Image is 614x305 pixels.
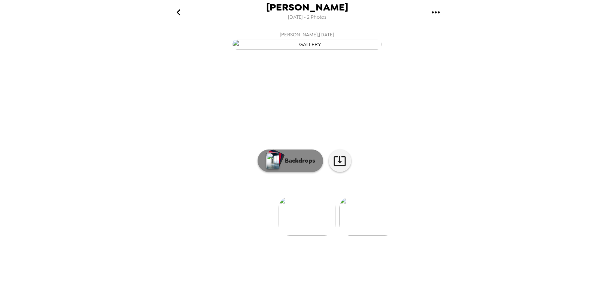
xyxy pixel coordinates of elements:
[157,28,457,52] button: [PERSON_NAME],[DATE]
[281,156,315,165] p: Backdrops
[280,30,334,39] span: [PERSON_NAME] , [DATE]
[339,197,396,236] img: gallery
[266,2,348,12] span: [PERSON_NAME]
[288,12,326,22] span: [DATE] • 2 Photos
[279,197,335,236] img: gallery
[232,39,382,50] img: gallery
[258,150,323,172] button: Backdrops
